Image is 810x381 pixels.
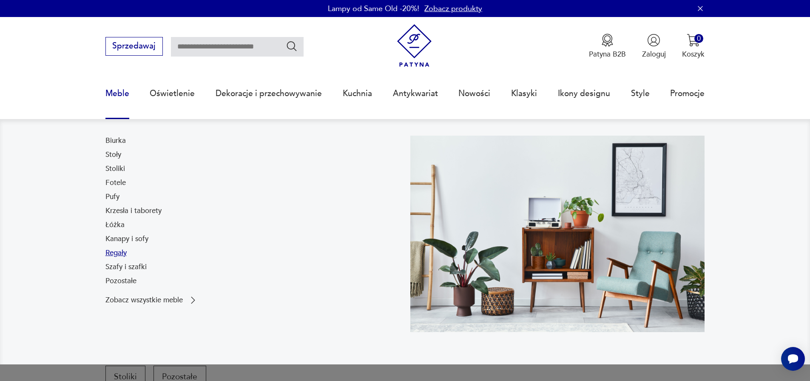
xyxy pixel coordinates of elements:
[216,74,322,113] a: Dekoracje i przechowywanie
[105,220,125,230] a: Łóżka
[105,150,121,160] a: Stoły
[682,34,705,59] button: 0Koszyk
[328,3,419,14] p: Lampy od Same Old -20%!
[642,34,666,59] button: Zaloguj
[393,24,436,67] img: Patyna - sklep z meblami i dekoracjami vintage
[105,248,127,258] a: Regały
[558,74,610,113] a: Ikony designu
[105,136,126,146] a: Biurka
[105,234,148,244] a: Kanapy i sofy
[694,34,703,43] div: 0
[781,347,805,371] iframe: Smartsupp widget button
[105,192,119,202] a: Pufy
[458,74,490,113] a: Nowości
[642,49,666,59] p: Zaloguj
[589,34,626,59] a: Ikona medaluPatyna B2B
[589,34,626,59] button: Patyna B2B
[687,34,700,47] img: Ikona koszyka
[670,74,705,113] a: Promocje
[601,34,614,47] img: Ikona medalu
[105,43,163,50] a: Sprzedawaj
[105,164,125,174] a: Stoliki
[105,297,183,304] p: Zobacz wszystkie meble
[410,136,705,332] img: 969d9116629659dbb0bd4e745da535dc.jpg
[343,74,372,113] a: Kuchnia
[682,49,705,59] p: Koszyk
[105,206,162,216] a: Krzesła i taborety
[150,74,195,113] a: Oświetlenie
[105,37,163,56] button: Sprzedawaj
[105,295,198,305] a: Zobacz wszystkie meble
[105,276,136,286] a: Pozostałe
[105,74,129,113] a: Meble
[647,34,660,47] img: Ikonka użytkownika
[105,262,147,272] a: Szafy i szafki
[631,74,650,113] a: Style
[589,49,626,59] p: Patyna B2B
[105,178,126,188] a: Fotele
[393,74,438,113] a: Antykwariat
[424,3,482,14] a: Zobacz produkty
[286,40,298,52] button: Szukaj
[511,74,537,113] a: Klasyki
